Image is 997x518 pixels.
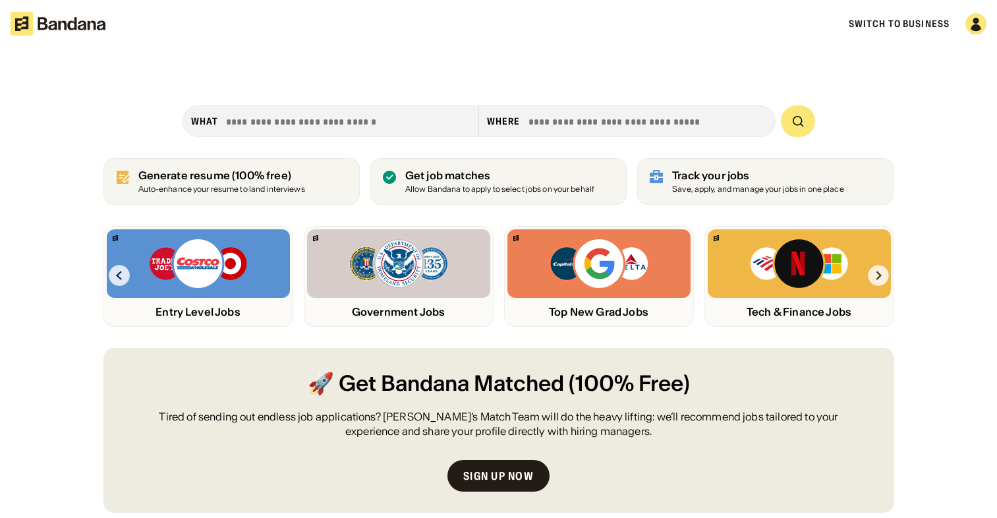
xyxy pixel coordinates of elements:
[138,185,305,194] div: Auto-enhance your resume to land interviews
[107,306,290,318] div: Entry Level Jobs
[405,185,594,194] div: Allow Bandana to apply to select jobs on your behalf
[191,115,218,127] div: what
[513,235,519,241] img: Bandana logo
[148,237,248,290] img: Trader Joe’s, Costco, Target logos
[109,265,130,286] img: Left Arrow
[849,18,950,30] a: Switch to Business
[569,369,690,399] span: (100% Free)
[507,306,691,318] div: Top New Grad Jobs
[447,460,550,492] a: Sign up now
[103,226,293,327] a: Bandana logoTrader Joe’s, Costco, Target logosEntry Level Jobs
[487,115,521,127] div: Where
[704,226,894,327] a: Bandana logoBank of America, Netflix, Microsoft logosTech & Finance Jobs
[349,237,449,290] img: FBI, DHS, MWRD logos
[504,226,694,327] a: Bandana logoCapital One, Google, Delta logosTop New Grad Jobs
[463,471,534,481] div: Sign up now
[549,237,649,290] img: Capital One, Google, Delta logos
[637,158,894,205] a: Track your jobs Save, apply, and manage your jobs in one place
[304,226,494,327] a: Bandana logoFBI, DHS, MWRD logosGovernment Jobs
[714,235,719,241] img: Bandana logo
[135,409,863,439] div: Tired of sending out endless job applications? [PERSON_NAME]’s Match Team will do the heavy lifti...
[405,169,594,182] div: Get job matches
[313,235,318,241] img: Bandana logo
[138,169,305,182] div: Generate resume
[868,265,889,286] img: Right Arrow
[708,306,891,318] div: Tech & Finance Jobs
[370,158,627,205] a: Get job matches Allow Bandana to apply to select jobs on your behalf
[308,369,564,399] span: 🚀 Get Bandana Matched
[103,158,360,205] a: Generate resume (100% free)Auto-enhance your resume to land interviews
[307,306,490,318] div: Government Jobs
[672,169,844,182] div: Track your jobs
[232,169,291,182] span: (100% free)
[749,237,849,290] img: Bank of America, Netflix, Microsoft logos
[672,185,844,194] div: Save, apply, and manage your jobs in one place
[11,12,105,36] img: Bandana logotype
[113,235,118,241] img: Bandana logo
